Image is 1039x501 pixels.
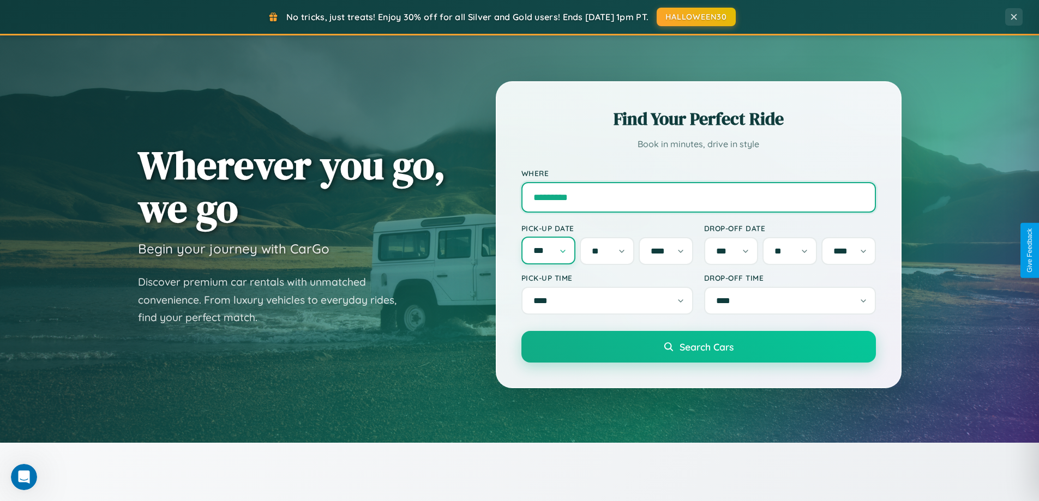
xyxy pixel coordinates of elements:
[657,8,736,26] button: HALLOWEEN30
[704,224,876,233] label: Drop-off Date
[680,341,734,353] span: Search Cars
[521,107,876,131] h2: Find Your Perfect Ride
[286,11,648,22] span: No tricks, just treats! Enjoy 30% off for all Silver and Gold users! Ends [DATE] 1pm PT.
[521,273,693,282] label: Pick-up Time
[521,136,876,152] p: Book in minutes, drive in style
[521,331,876,363] button: Search Cars
[11,464,37,490] iframe: Intercom live chat
[521,168,876,178] label: Where
[1026,228,1034,273] div: Give Feedback
[138,143,446,230] h1: Wherever you go, we go
[521,224,693,233] label: Pick-up Date
[138,273,411,327] p: Discover premium car rentals with unmatched convenience. From luxury vehicles to everyday rides, ...
[704,273,876,282] label: Drop-off Time
[138,240,329,257] h3: Begin your journey with CarGo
